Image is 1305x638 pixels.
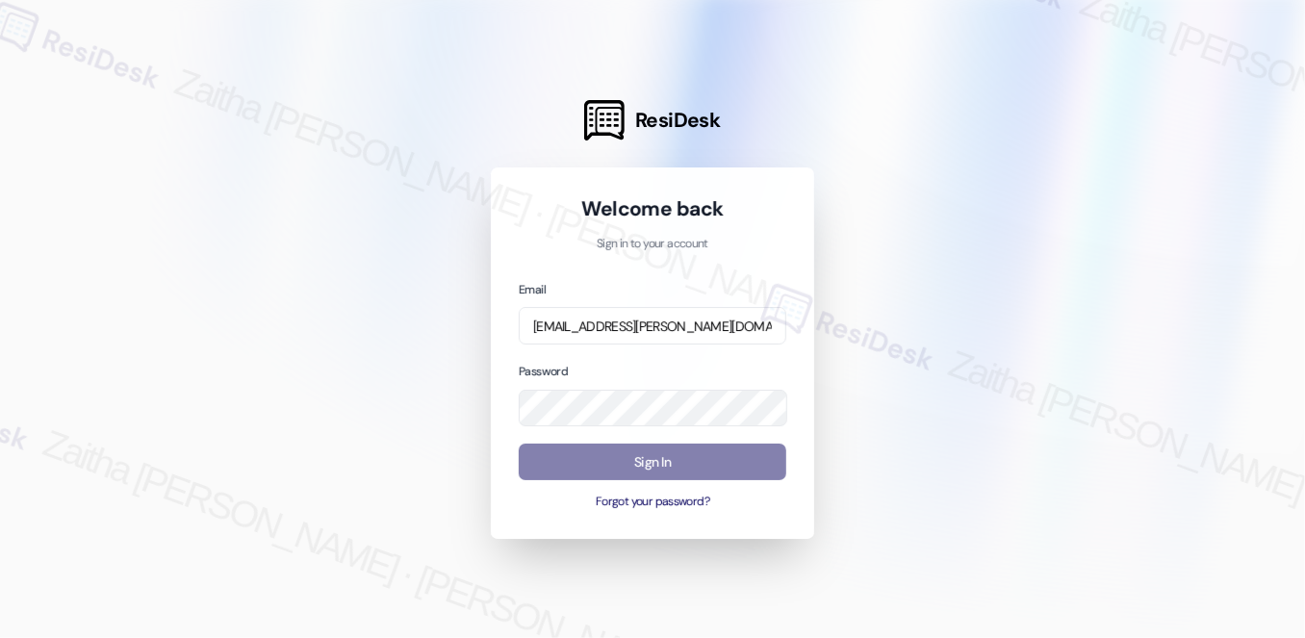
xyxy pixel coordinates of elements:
[519,444,786,481] button: Sign In
[584,100,625,140] img: ResiDesk Logo
[519,282,546,297] label: Email
[519,494,786,511] button: Forgot your password?
[635,107,721,134] span: ResiDesk
[519,236,786,253] p: Sign in to your account
[519,195,786,222] h1: Welcome back
[519,307,786,345] input: name@example.com
[519,364,568,379] label: Password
